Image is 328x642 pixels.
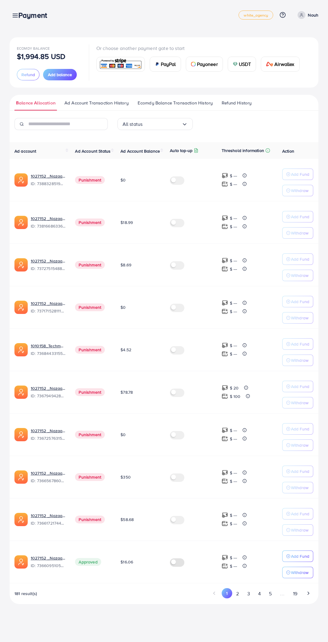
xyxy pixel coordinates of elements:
[230,223,237,230] p: $ ---
[282,466,313,477] button: Add Fund
[222,393,228,399] img: top-up amount
[31,173,65,179] a: 1027152 _Nazaagency_019
[186,57,223,72] a: cardPayoneer
[222,100,251,106] span: Refund History
[31,555,65,561] a: 1027152 _Nazaagency_006
[75,303,105,311] span: Punishment
[261,57,299,72] a: cardAirwallex
[75,261,105,269] span: Punishment
[230,469,237,476] p: $ ---
[31,435,65,441] span: ID: 7367257631523782657
[289,588,301,599] button: Go to page 19
[239,11,273,20] a: white_agency
[14,258,28,271] img: ic-ads-acc.e4c84228.svg
[291,171,309,178] p: Add Fund
[282,296,313,307] button: Add Fund
[120,262,131,268] span: $8.69
[232,588,243,599] button: Go to page 2
[291,383,309,390] p: Add Fund
[75,431,105,439] span: Punishment
[31,265,65,271] span: ID: 7372751548805726224
[14,470,28,484] img: ic-ads-acc.e4c84228.svg
[230,215,237,222] p: $ ---
[291,484,308,491] p: Withdraw
[222,436,228,442] img: top-up amount
[282,270,313,281] button: Withdraw
[21,72,35,78] span: Refund
[31,343,65,357] div: <span class='underline'>1010158_Techmanistan pk acc_1715599413927</span></br>7368443315504726017
[291,314,308,321] p: Withdraw
[308,11,318,19] p: Nouh
[120,516,134,523] span: $58.68
[291,442,308,449] p: Withdraw
[230,172,237,179] p: $ ---
[31,513,65,526] div: <span class='underline'>1027152 _Nazaagency_018</span></br>7366172174454882305
[291,399,308,406] p: Withdraw
[31,258,65,264] a: 1027152 _Nazaagency_007
[282,338,313,350] button: Add Fund
[254,588,265,599] button: Go to page 4
[31,173,65,187] div: <span class='underline'>1027152 _Nazaagency_019</span></br>7388328519014645761
[31,385,65,399] div: <span class='underline'>1027152 _Nazaagency_003</span></br>7367949428067450896
[230,308,237,315] p: $ ---
[291,425,309,433] p: Add Fund
[230,393,241,400] p: $ 100
[282,423,313,435] button: Add Fund
[230,435,237,442] p: $ ---
[295,11,318,19] a: Nouh
[31,428,65,442] div: <span class='underline'>1027152 _Nazaagency_016</span></br>7367257631523782657
[282,312,313,324] button: Withdraw
[96,45,305,52] p: Or choose another payment gate to start
[31,300,65,314] div: <span class='underline'>1027152 _Nazaagency_04</span></br>7371715281112170513
[244,13,268,17] span: white_agency
[120,347,131,353] span: $4.52
[291,256,309,263] p: Add Fund
[155,62,160,67] img: card
[14,591,37,597] span: 181 result(s)
[291,357,308,364] p: Withdraw
[230,257,237,264] p: $ ---
[18,11,52,20] h3: Payment
[282,439,313,451] button: Withdraw
[303,588,314,598] button: Go to next page
[31,343,65,349] a: 1010158_Techmanistan pk acc_1715599413927
[222,588,232,598] button: Go to page 1
[222,563,228,569] img: top-up amount
[117,118,193,130] div: Search for option
[230,265,237,273] p: $ ---
[75,388,105,396] span: Punishment
[31,385,65,391] a: 1027152 _Nazaagency_003
[282,551,313,562] button: Add Fund
[230,299,237,307] p: $ ---
[230,563,237,570] p: $ ---
[96,57,145,72] a: card
[291,272,308,279] p: Withdraw
[291,468,309,475] p: Add Fund
[31,513,65,519] a: 1027152 _Nazaagency_018
[75,346,105,354] span: Punishment
[31,563,65,569] span: ID: 7366095105679261697
[291,340,309,348] p: Add Fund
[291,213,309,220] p: Add Fund
[75,148,111,154] span: Ad Account Status
[14,343,28,356] img: ic-ads-acc.e4c84228.svg
[222,223,228,230] img: top-up amount
[228,57,256,72] a: cardUSDT
[31,350,65,356] span: ID: 7368443315504726017
[31,258,65,272] div: <span class='underline'>1027152 _Nazaagency_007</span></br>7372751548805726224
[222,351,228,357] img: top-up amount
[282,211,313,222] button: Add Fund
[17,69,39,80] button: Refund
[75,219,105,226] span: Punishment
[291,553,309,560] p: Add Fund
[120,559,133,565] span: $16.06
[222,215,228,221] img: top-up amount
[222,172,228,179] img: top-up amount
[230,554,237,561] p: $ ---
[120,148,160,154] span: Ad Account Balance
[282,185,313,196] button: Withdraw
[243,588,254,599] button: Go to page 3
[222,512,228,518] img: top-up amount
[31,478,65,484] span: ID: 7366567860828749825
[75,176,105,184] span: Punishment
